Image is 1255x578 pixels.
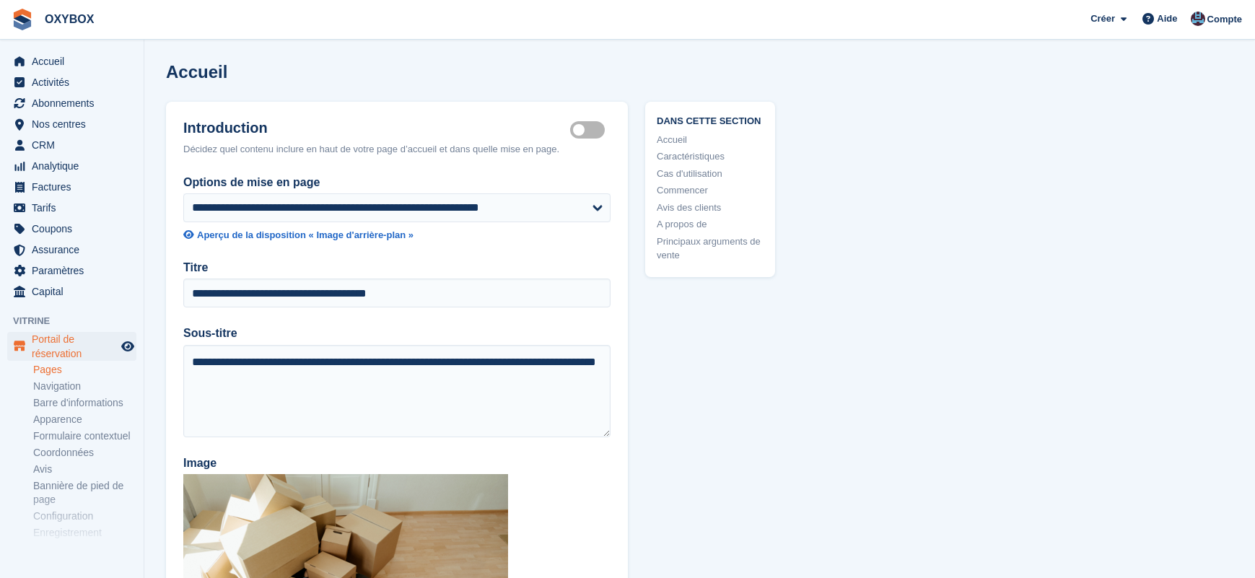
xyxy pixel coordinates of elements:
span: Analytique [32,156,118,176]
span: Abonnements [32,93,118,113]
a: Barre d'informations [33,396,136,410]
label: Image [183,455,611,472]
label: Sous-titre [183,325,611,342]
span: Activités [32,72,118,92]
div: Aperçu de la disposition « Image d'arrière-plan » [197,228,414,242]
h2: Introduction [183,119,570,136]
a: Enregistrement [33,526,136,540]
a: Coordonnées [33,446,136,460]
a: menu [7,51,136,71]
a: Avis [33,463,136,476]
a: menu [7,135,136,155]
a: Bannière de pied de page [33,479,136,507]
label: Hero section active [570,129,611,131]
span: Aide [1157,12,1177,26]
span: Nos centres [32,114,118,134]
a: Principaux arguments de vente [657,235,764,263]
img: stora-icon-8386f47178a22dfd0bd8f6a31ec36ba5ce8667c1dd55bd0f319d3a0aa187defe.svg [12,9,33,30]
a: menu [7,240,136,260]
a: Pages [33,363,136,377]
span: Dans cette section [657,113,764,127]
a: menu [7,156,136,176]
a: Accueil [657,133,764,147]
span: Paramètres [32,260,118,281]
img: Oriana Devaux [1191,12,1205,26]
a: menu [7,93,136,113]
a: Commencer [657,183,764,198]
a: menu [7,281,136,302]
span: Portail de réservation [32,332,118,361]
label: Options de mise en page [183,174,611,191]
a: OXYBOX [39,7,100,31]
span: Vitrine [13,314,144,328]
span: Coupons [32,219,118,239]
a: Caractéristiques [657,149,764,164]
span: Compte [1207,12,1242,27]
a: Navigation [33,380,136,393]
span: Capital [32,281,118,302]
a: Aperçu de la disposition « Image d'arrière-plan » [183,228,611,242]
a: Avis des clients [657,201,764,215]
label: Titre [183,259,611,276]
span: Assurance [32,240,118,260]
a: menu [7,219,136,239]
a: Boutique d'aperçu [119,338,136,355]
span: Créer [1090,12,1115,26]
a: menu [7,177,136,197]
div: Décidez quel contenu inclure en haut de votre page d’accueil et dans quelle mise en page. [183,142,611,157]
a: Apparence [33,413,136,426]
span: Factures [32,177,118,197]
a: Formulaire contextuel [33,429,136,443]
a: menu [7,260,136,281]
a: Cas d'utilisation [657,167,764,181]
a: A propos de [657,217,764,232]
span: CRM [32,135,118,155]
span: Tarifs [32,198,118,218]
a: menu [7,114,136,134]
a: menu [7,332,136,361]
a: Configuration [33,509,136,523]
span: Accueil [32,51,118,71]
a: menu [7,72,136,92]
a: menu [7,198,136,218]
h1: Accueil [166,62,227,82]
